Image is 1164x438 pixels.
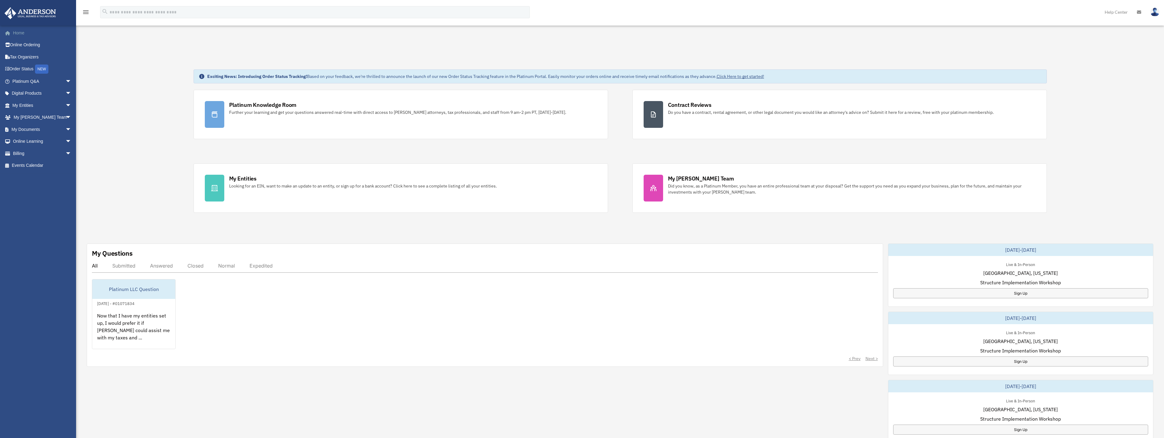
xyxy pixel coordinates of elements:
[983,406,1058,413] span: [GEOGRAPHIC_DATA], [US_STATE]
[65,135,78,148] span: arrow_drop_down
[668,175,734,182] div: My [PERSON_NAME] Team
[102,8,108,15] i: search
[4,51,81,63] a: Tax Organizers
[112,263,135,269] div: Submitted
[92,307,175,355] div: Now that I have my entities set up, I would prefer it if [PERSON_NAME] could assist me with my ta...
[194,90,608,139] a: Platinum Knowledge Room Further your learning and get your questions answered real-time with dire...
[668,101,711,109] div: Contract Reviews
[229,175,257,182] div: My Entities
[4,63,81,75] a: Order StatusNEW
[218,263,235,269] div: Normal
[92,263,98,269] div: All
[82,9,89,16] i: menu
[65,75,78,88] span: arrow_drop_down
[4,111,81,124] a: My [PERSON_NAME] Teamarrow_drop_down
[65,123,78,136] span: arrow_drop_down
[65,87,78,100] span: arrow_drop_down
[668,109,994,115] div: Do you have a contract, rental agreement, or other legal document you would like an attorney's ad...
[717,74,764,79] a: Click Here to get started!
[893,288,1148,298] a: Sign Up
[1001,261,1040,267] div: Live & In-Person
[4,87,81,100] a: Digital Productsarrow_drop_down
[207,73,764,79] div: Based on your feedback, we're thrilled to announce the launch of our new Order Status Tracking fe...
[92,249,133,258] div: My Questions
[983,338,1058,345] span: [GEOGRAPHIC_DATA], [US_STATE]
[893,425,1148,435] a: Sign Up
[1150,8,1159,16] img: User Pic
[92,279,176,349] a: Platinum LLC Question[DATE] - #01071834Now that I have my entities set up, I would prefer it if [...
[888,312,1153,324] div: [DATE]-[DATE]
[65,99,78,112] span: arrow_drop_down
[980,347,1061,354] span: Structure Implementation Workshop
[3,7,58,19] img: Anderson Advisors Platinum Portal
[92,300,139,306] div: [DATE] - #01071834
[82,11,89,16] a: menu
[150,263,173,269] div: Answered
[65,111,78,124] span: arrow_drop_down
[4,99,81,111] a: My Entitiesarrow_drop_down
[4,39,81,51] a: Online Ordering
[888,380,1153,392] div: [DATE]-[DATE]
[229,183,497,189] div: Looking for an EIN, want to make an update to an entity, or sign up for a bank account? Click her...
[888,244,1153,256] div: [DATE]-[DATE]
[983,269,1058,277] span: [GEOGRAPHIC_DATA], [US_STATE]
[632,163,1047,213] a: My [PERSON_NAME] Team Did you know, as a Platinum Member, you have an entire professional team at...
[65,147,78,160] span: arrow_drop_down
[980,415,1061,422] span: Structure Implementation Workshop
[250,263,273,269] div: Expedited
[194,163,608,213] a: My Entities Looking for an EIN, want to make an update to an entity, or sign up for a bank accoun...
[187,263,204,269] div: Closed
[980,279,1061,286] span: Structure Implementation Workshop
[668,183,1036,195] div: Did you know, as a Platinum Member, you have an entire professional team at your disposal? Get th...
[4,75,81,87] a: Platinum Q&Aarrow_drop_down
[92,279,175,299] div: Platinum LLC Question
[4,27,81,39] a: Home
[229,109,566,115] div: Further your learning and get your questions answered real-time with direct access to [PERSON_NAM...
[632,90,1047,139] a: Contract Reviews Do you have a contract, rental agreement, or other legal document you would like...
[4,123,81,135] a: My Documentsarrow_drop_down
[4,135,81,148] a: Online Learningarrow_drop_down
[207,74,307,79] strong: Exciting News: Introducing Order Status Tracking!
[1001,329,1040,335] div: Live & In-Person
[1001,397,1040,404] div: Live & In-Person
[35,65,48,74] div: NEW
[893,356,1148,366] a: Sign Up
[4,159,81,172] a: Events Calendar
[229,101,297,109] div: Platinum Knowledge Room
[4,147,81,159] a: Billingarrow_drop_down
